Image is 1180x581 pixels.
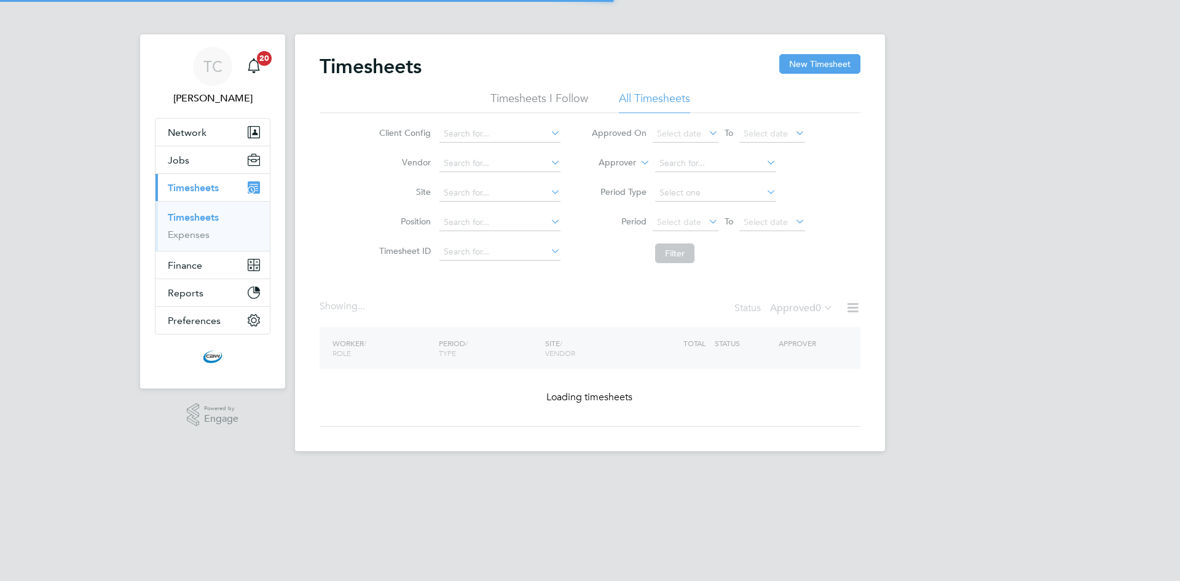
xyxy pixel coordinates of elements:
span: ... [358,300,365,312]
button: Timesheets [155,174,270,201]
span: Reports [168,287,203,299]
span: Finance [168,259,202,271]
span: TC [203,58,222,74]
label: Site [376,186,431,197]
button: Jobs [155,146,270,173]
button: New Timesheet [779,54,860,74]
input: Select one [655,184,776,202]
a: Expenses [168,229,210,240]
button: Finance [155,251,270,279]
span: Select date [744,128,788,139]
label: Period Type [591,186,647,197]
input: Search for... [439,184,560,202]
h2: Timesheets [320,54,422,79]
div: Showing [320,300,368,313]
div: Status [734,300,836,317]
label: Approved On [591,127,647,138]
button: Filter [655,243,694,263]
span: Preferences [168,315,221,326]
a: Timesheets [168,211,219,223]
label: Period [591,216,647,227]
span: Network [168,127,206,138]
li: Timesheets I Follow [490,91,588,113]
li: All Timesheets [619,91,690,113]
a: Powered byEngage [187,403,239,427]
span: 20 [257,51,272,66]
a: 20 [242,47,266,86]
label: Approver [581,157,636,169]
label: Approved [770,302,833,314]
span: Tom Cheek [155,91,270,106]
span: Engage [204,414,238,424]
span: Select date [657,128,701,139]
button: Preferences [155,307,270,334]
span: 0 [816,302,821,314]
span: Select date [657,216,701,227]
span: To [721,213,737,229]
div: Timesheets [155,201,270,251]
input: Search for... [439,214,560,231]
input: Search for... [439,155,560,172]
span: Powered by [204,403,238,414]
a: Go to home page [155,347,270,366]
span: Select date [744,216,788,227]
span: To [721,125,737,141]
label: Position [376,216,431,227]
button: Network [155,119,270,146]
input: Search for... [439,243,560,261]
img: cbwstaffingsolutions-logo-retina.png [203,347,222,366]
input: Search for... [439,125,560,143]
label: Vendor [376,157,431,168]
span: Jobs [168,154,189,166]
button: Reports [155,279,270,306]
input: Search for... [655,155,776,172]
label: Timesheet ID [376,245,431,256]
nav: Main navigation [140,34,285,389]
label: Client Config [376,127,431,138]
span: Timesheets [168,182,219,194]
a: TC[PERSON_NAME] [155,47,270,106]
